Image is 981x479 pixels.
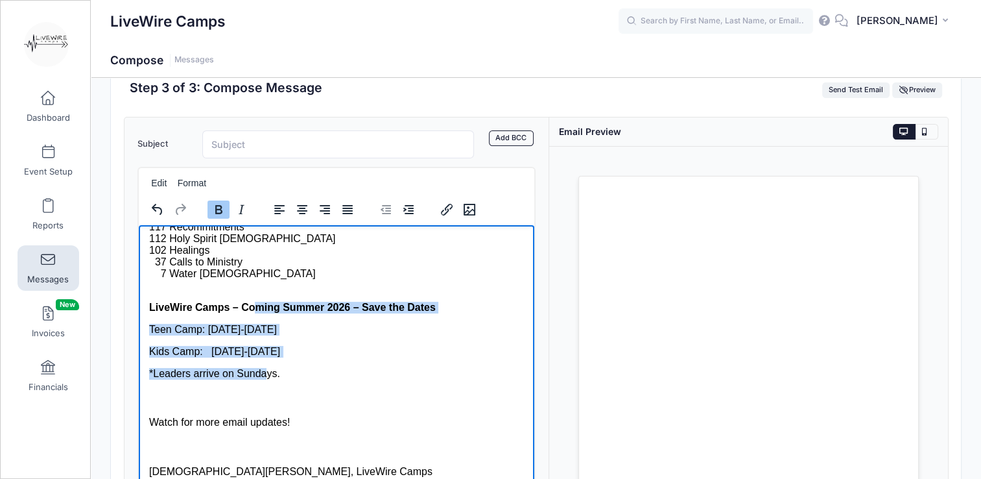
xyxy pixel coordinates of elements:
[848,6,962,36] button: [PERSON_NAME]
[200,197,261,222] div: formatting
[147,201,169,219] button: Undo
[151,178,167,188] span: Edit
[268,201,290,219] button: Align left
[10,121,386,132] p: Kids Camp: [DATE]-[DATE]
[174,55,214,65] a: Messages
[18,191,79,237] a: Reports
[367,197,428,222] div: indentation
[397,201,420,219] button: Increase indent
[202,130,475,158] input: Subject
[314,201,336,219] button: Align right
[139,197,200,222] div: history
[26,8,386,19] p: 112 Holy Spirit [DEMOGRAPHIC_DATA]
[29,382,68,393] span: Financials
[18,84,79,129] a: Dashboard
[337,201,359,219] button: Justify
[169,201,191,219] button: Redo
[27,274,69,285] span: Messages
[375,201,397,219] button: Decrease indent
[130,80,322,95] h2: Step 3 of 3: Compose Message
[458,201,480,219] button: Insert/edit image
[27,112,70,123] span: Dashboard
[559,125,621,138] div: Email Preview
[1,14,91,75] a: LiveWire Camps
[26,31,386,43] p: 37 Calls to Ministry
[436,201,458,219] button: Insert/edit link
[131,130,196,158] label: Subject
[822,82,890,98] button: Send Test Email
[10,239,386,254] p: [DEMOGRAPHIC_DATA][PERSON_NAME], LiveWire Camps
[10,143,386,154] p: *Leaders arrive on Sundays.
[18,353,79,399] a: Financials
[291,201,313,219] button: Align center
[10,190,386,204] p: Watch for more email updates!
[18,299,79,345] a: InvoicesNew
[899,85,936,94] span: Preview
[619,8,813,34] input: Search by First Name, Last Name, or Email...
[26,19,386,31] p: 102 Healings
[18,245,79,291] a: Messages
[489,130,534,146] a: Add BCC
[261,197,367,222] div: alignment
[110,6,226,36] h1: LiveWire Camps
[892,82,941,98] button: Preview
[10,99,386,110] p: Teen Camp: [DATE]-[DATE]
[10,77,297,88] strong: LiveWire Camps – Coming Summer 2026 – Save the Dates
[56,299,79,310] span: New
[178,178,206,188] span: Format
[230,201,252,219] button: Italic
[428,197,488,222] div: image
[857,14,938,28] span: [PERSON_NAME]
[18,138,79,183] a: Event Setup
[24,166,73,177] span: Event Setup
[32,328,65,339] span: Invoices
[207,201,230,219] button: Bold
[32,220,64,231] span: Reports
[26,43,386,55] p: 7 Water [DEMOGRAPHIC_DATA]
[110,53,214,67] h1: Compose
[22,20,71,69] img: LiveWire Camps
